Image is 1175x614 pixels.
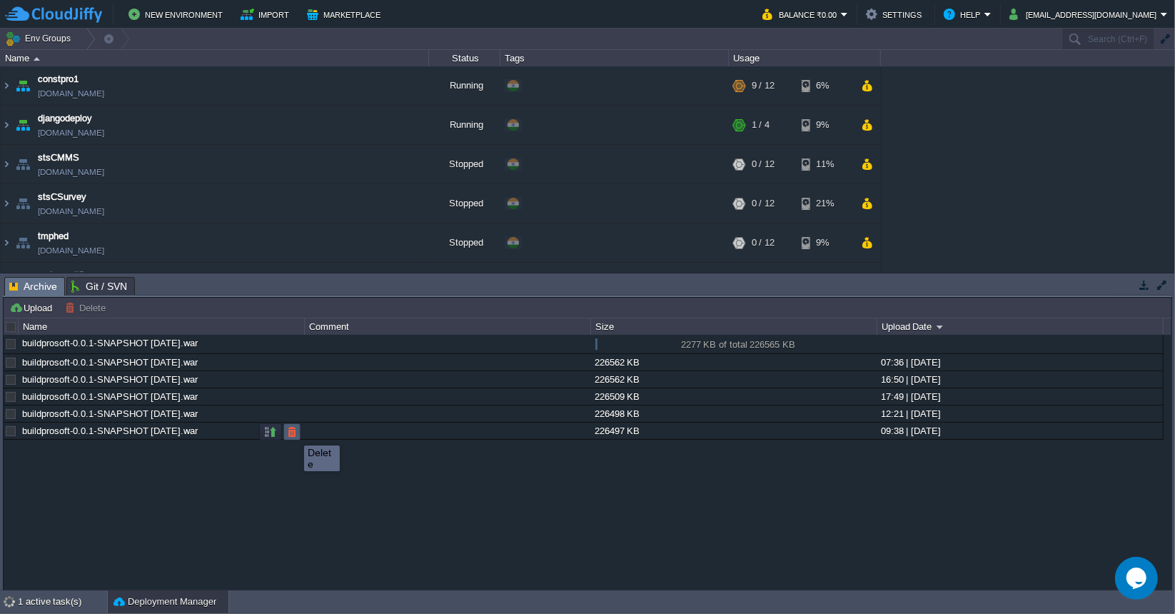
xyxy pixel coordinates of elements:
[877,354,1162,371] div: 07:36 | [DATE]
[22,374,198,385] a: buildprosoft-0.0.1-SNAPSHOT [DATE].war
[802,263,848,301] div: 8%
[13,223,33,262] img: AMDAwAAAACH5BAEAAAAALAAAAAABAAEAAAICRAEAOw==
[9,278,57,296] span: Archive
[38,111,92,126] a: djangodeploy
[429,184,500,223] div: Stopped
[591,354,876,371] div: 226562 KB
[877,388,1162,405] div: 17:49 | [DATE]
[114,595,216,609] button: Deployment Manager
[34,57,40,61] img: AMDAwAAAACH5BAEAAAAALAAAAAABAAEAAAICRAEAOw==
[730,50,880,66] div: Usage
[65,301,110,314] button: Delete
[591,423,876,439] div: 226497 KB
[429,263,500,301] div: Running
[308,447,336,470] div: Delete
[752,184,775,223] div: 0 / 12
[591,388,876,405] div: 226509 KB
[241,6,294,23] button: Import
[71,278,127,295] span: Git / SVN
[22,357,198,368] a: buildprosoft-0.0.1-SNAPSHOT [DATE].war
[752,66,775,105] div: 9 / 12
[306,318,590,335] div: Comment
[877,371,1162,388] div: 16:50 | [DATE]
[591,406,876,422] div: 226498 KB
[13,184,33,223] img: AMDAwAAAACH5BAEAAAAALAAAAAABAAEAAAICRAEAOw==
[5,6,102,24] img: CloudJiffy
[9,301,56,314] button: Upload
[877,423,1162,439] div: 09:38 | [DATE]
[13,145,33,183] img: AMDAwAAAACH5BAEAAAAALAAAAAABAAEAAAICRAEAOw==
[1,66,12,105] img: AMDAwAAAACH5BAEAAAAALAAAAAABAAEAAAICRAEAOw==
[944,6,984,23] button: Help
[1,223,12,262] img: AMDAwAAAACH5BAEAAAAALAAAAAABAAEAAAICRAEAOw==
[1,50,428,66] div: Name
[38,204,104,218] a: [DOMAIN_NAME]
[38,151,79,165] a: stsCMMS
[13,263,33,301] img: AMDAwAAAACH5BAEAAAAALAAAAAABAAEAAAICRAEAOw==
[752,223,775,262] div: 0 / 12
[38,243,104,258] a: [DOMAIN_NAME]
[866,6,926,23] button: Settings
[592,318,877,335] div: Size
[22,391,198,402] a: buildprosoft-0.0.1-SNAPSHOT [DATE].war
[13,106,33,144] img: AMDAwAAAACH5BAEAAAAALAAAAAABAAEAAAICRAEAOw==
[501,50,728,66] div: Tags
[128,6,227,23] button: New Environment
[1,145,12,183] img: AMDAwAAAACH5BAEAAAAALAAAAAABAAEAAAICRAEAOw==
[429,106,500,144] div: Running
[38,72,79,86] a: constpro1
[22,426,198,436] a: buildprosoft-0.0.1-SNAPSHOT [DATE].war
[13,66,33,105] img: AMDAwAAAACH5BAEAAAAALAAAAAABAAEAAAICRAEAOw==
[752,106,770,144] div: 1 / 4
[307,6,385,23] button: Marketplace
[19,335,303,351] div: buildprosoft-0.0.1-SNAPSHOT [DATE].war
[38,165,104,179] a: [DOMAIN_NAME]
[19,318,304,335] div: Name
[1009,6,1161,23] button: [EMAIL_ADDRESS][DOMAIN_NAME]
[802,106,848,144] div: 9%
[752,145,775,183] div: 0 / 12
[599,338,877,354] div: 2277 KB of total 226565 KB
[599,339,877,355] div: 2277 KB of total 226565 KB
[1,106,12,144] img: AMDAwAAAACH5BAEAAAAALAAAAAABAAEAAAICRAEAOw==
[38,229,69,243] a: tmphed
[38,190,86,204] a: stsCSurvey
[429,223,500,262] div: Stopped
[1,263,12,301] img: AMDAwAAAACH5BAEAAAAALAAAAAABAAEAAAICRAEAOw==
[591,371,876,388] div: 226562 KB
[802,66,848,105] div: 6%
[1,184,12,223] img: AMDAwAAAACH5BAEAAAAALAAAAAABAAEAAAICRAEAOw==
[802,184,848,223] div: 21%
[1115,557,1161,600] iframe: chat widget
[38,86,104,101] a: [DOMAIN_NAME]
[762,6,841,23] button: Balance ₹0.00
[38,268,94,283] a: vsConsultPro
[802,145,848,183] div: 11%
[38,126,104,140] a: [DOMAIN_NAME]
[429,145,500,183] div: Stopped
[877,406,1162,422] div: 12:21 | [DATE]
[878,318,1163,335] div: Upload Date
[5,29,76,49] button: Env Groups
[430,50,500,66] div: Status
[802,223,848,262] div: 9%
[18,590,107,613] div: 1 active task(s)
[22,408,198,419] a: buildprosoft-0.0.1-SNAPSHOT [DATE].war
[429,66,500,105] div: Running
[752,263,770,301] div: 1 / 4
